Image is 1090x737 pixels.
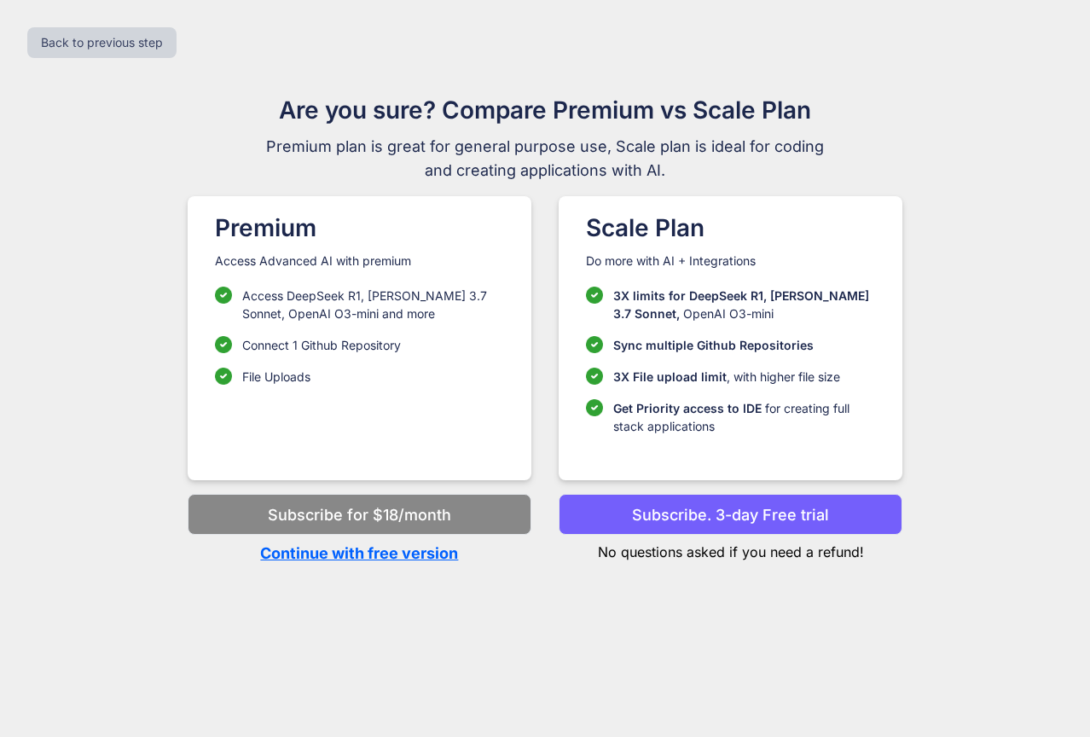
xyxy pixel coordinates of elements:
p: , with higher file size [613,368,840,386]
p: Subscribe for $18/month [268,503,451,526]
p: Access Advanced AI with premium [215,252,504,270]
h1: Are you sure? Compare Premium vs Scale Plan [258,92,832,128]
p: Do more with AI + Integrations [586,252,875,270]
span: Premium plan is great for general purpose use, Scale plan is ideal for coding and creating applic... [258,135,832,183]
p: Continue with free version [188,542,531,565]
p: OpenAI O3-mini [613,287,875,322]
p: Subscribe. 3-day Free trial [632,503,829,526]
span: 3X limits for DeepSeek R1, [PERSON_NAME] 3.7 Sonnet, [613,288,869,321]
p: Connect 1 Github Repository [242,336,401,354]
h1: Scale Plan [586,210,875,246]
img: checklist [586,336,603,353]
button: Subscribe. 3-day Free trial [559,494,902,535]
span: Get Priority access to IDE [613,401,762,415]
p: Sync multiple Github Repositories [613,336,814,354]
img: checklist [215,368,232,385]
img: checklist [215,287,232,304]
img: checklist [215,336,232,353]
button: Subscribe for $18/month [188,494,531,535]
p: for creating full stack applications [613,399,875,435]
p: No questions asked if you need a refund! [559,535,902,562]
span: 3X File upload limit [613,369,727,384]
button: Back to previous step [27,27,177,58]
img: checklist [586,368,603,385]
p: File Uploads [242,368,310,386]
p: Access DeepSeek R1, [PERSON_NAME] 3.7 Sonnet, OpenAI O3-mini and more [242,287,504,322]
img: checklist [586,287,603,304]
img: checklist [586,399,603,416]
h1: Premium [215,210,504,246]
